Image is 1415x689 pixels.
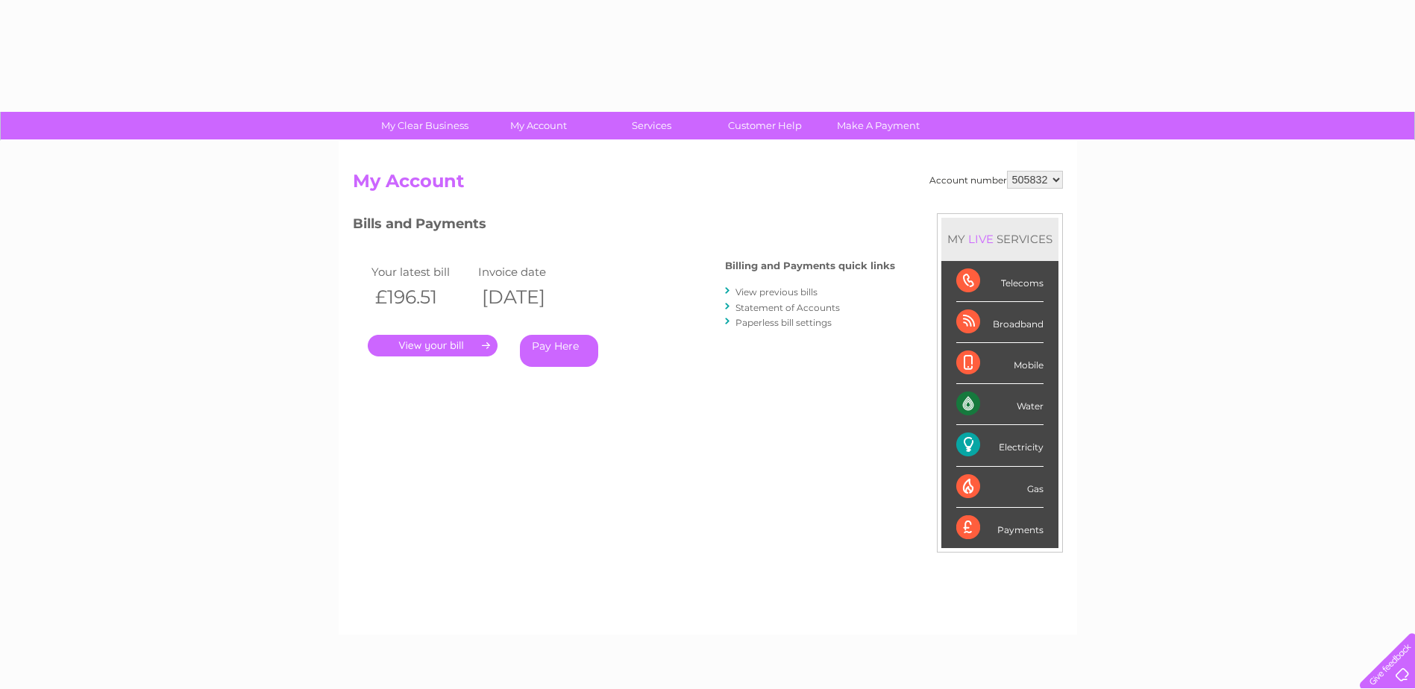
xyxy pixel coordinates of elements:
[725,260,895,271] h4: Billing and Payments quick links
[368,335,498,356] a: .
[956,261,1044,302] div: Telecoms
[353,213,895,239] h3: Bills and Payments
[368,282,475,312] th: £196.51
[520,335,598,367] a: Pay Here
[703,112,826,139] a: Customer Help
[956,425,1044,466] div: Electricity
[353,171,1063,199] h2: My Account
[956,384,1044,425] div: Water
[735,302,840,313] a: Statement of Accounts
[817,112,940,139] a: Make A Payment
[956,302,1044,343] div: Broadband
[474,262,582,282] td: Invoice date
[965,232,997,246] div: LIVE
[941,218,1058,260] div: MY SERVICES
[474,282,582,312] th: [DATE]
[477,112,600,139] a: My Account
[956,343,1044,384] div: Mobile
[929,171,1063,189] div: Account number
[368,262,475,282] td: Your latest bill
[363,112,486,139] a: My Clear Business
[735,317,832,328] a: Paperless bill settings
[590,112,713,139] a: Services
[956,467,1044,508] div: Gas
[956,508,1044,548] div: Payments
[735,286,818,298] a: View previous bills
